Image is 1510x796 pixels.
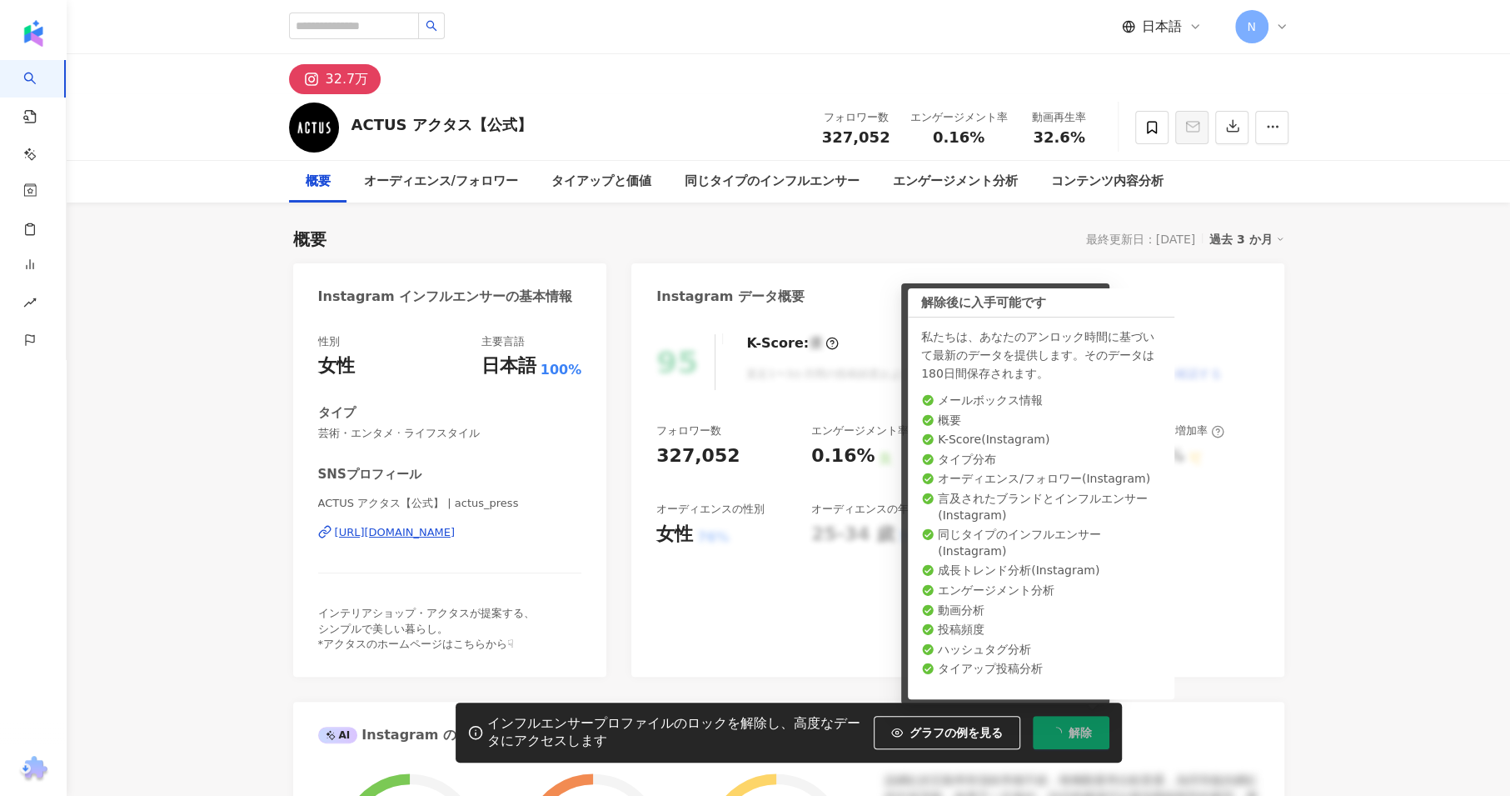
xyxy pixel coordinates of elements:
[326,68,369,91] div: 32.7万
[335,525,456,540] div: [URL][DOMAIN_NAME]
[481,353,536,379] div: 日本語
[933,129,984,146] span: 0.16%
[811,423,925,438] div: エンゲージメント率
[656,443,740,469] div: 327,052
[656,502,765,517] div: オーディエンスの性別
[318,525,582,540] a: [URL][DOMAIN_NAME]
[289,64,381,94] button: 32.7万
[23,60,57,240] a: search
[656,423,721,438] div: フォロワー数
[822,109,890,126] div: フォロワー数
[17,756,50,783] img: chrome extension
[656,288,805,306] div: Instagram データ概要
[541,361,581,379] span: 100%
[293,228,326,251] div: 概要
[364,172,518,192] div: オーディエンス/フォロワー
[23,286,37,323] span: rise
[966,443,1029,469] div: 32.6%
[318,353,355,379] div: 女性
[551,172,651,192] div: タイアップと価値
[656,522,693,548] div: 女性
[1209,228,1284,250] div: 過去 3 か月
[318,288,573,306] div: Instagram インフルエンサーの基本情報
[1069,726,1092,739] span: 解除
[811,443,875,469] div: 0.16%
[910,109,1008,126] div: エンゲージメント率
[481,334,525,349] div: 主要言語
[685,172,860,192] div: 同じタイプのインフルエンサー
[1142,18,1182,36] span: 日本語
[1049,725,1063,739] span: loading
[318,466,421,483] div: SNSプロフィール
[909,726,1003,739] span: グラフの例を見る
[1028,109,1091,126] div: 動画再生率
[318,426,582,441] span: 芸術・エンタメ · ライフスタイル
[1086,233,1195,246] div: 最終更新日：[DATE]
[1033,129,1084,146] span: 32.6%
[966,423,1015,438] div: 再生率
[487,715,865,750] div: インフルエンサープロファイルのロックを解除し、高度なデータにアクセスします
[20,20,47,47] img: logo icon
[318,607,535,649] span: インテリアショップ・アクタスが提案する、 シンプルで美しい暮らし。 *アクタスのホームページはこちらから☟
[318,334,340,349] div: 性別
[893,172,1018,192] div: エンゲージメント分析
[811,502,919,517] div: オーディエンスの年齢
[306,172,331,192] div: 概要
[1121,423,1224,438] div: フォロワー増加率
[318,496,582,511] span: ACTUS アクタス【公式】 | actus_press
[874,716,1020,749] button: グラフの例を見る
[289,103,339,153] img: KOL Avatar
[1033,716,1109,749] button: 解除
[822,128,890,146] span: 327,052
[351,114,532,135] div: ACTUS アクタス【公式】
[1247,18,1255,36] span: N
[318,404,356,422] div: タイプ
[426,20,437,32] span: search
[966,502,1074,517] div: タイアップ投稿の比率
[746,334,839,353] div: K-Score :
[1051,172,1164,192] div: コンテンツ内容分析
